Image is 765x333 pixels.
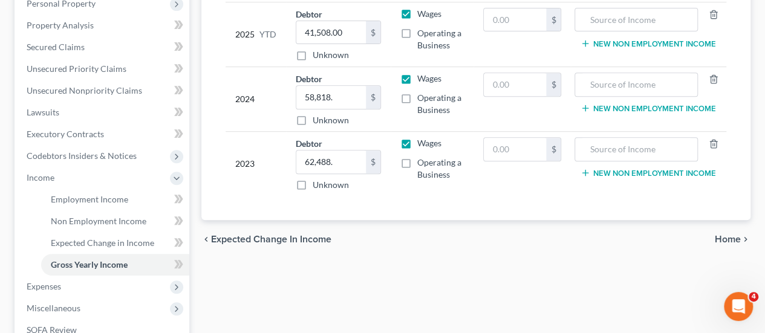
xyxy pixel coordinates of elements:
input: 0.00 [296,150,365,173]
span: Income [27,172,54,183]
input: Source of Income [581,138,691,161]
div: $ [546,73,561,96]
span: Expected Change in Income [51,238,154,248]
span: 4 [749,292,758,302]
span: Property Analysis [27,20,94,30]
i: chevron_left [201,234,211,244]
span: Executory Contracts [27,129,104,139]
label: Unknown [313,114,349,126]
input: 0.00 [484,73,546,96]
div: $ [546,138,561,161]
a: Unsecured Nonpriority Claims [17,80,189,102]
label: Unknown [313,179,349,191]
button: chevron_left Expected Change in Income [201,234,331,244]
input: Source of Income [581,73,691,96]
span: Employment Income [51,194,128,204]
label: Debtor [296,73,322,85]
span: Operating a Business [417,92,461,115]
a: Executory Contracts [17,123,189,145]
span: Codebtors Insiders & Notices [27,150,137,161]
iframe: Intercom live chat [724,292,753,321]
div: $ [546,8,561,31]
span: Unsecured Priority Claims [27,63,126,74]
div: 2023 [235,137,276,191]
a: Secured Claims [17,36,189,58]
button: New Non Employment Income [581,168,715,178]
span: Expenses [27,281,61,291]
span: Expected Change in Income [211,234,331,244]
input: 0.00 [296,21,365,44]
input: Source of Income [581,8,691,31]
input: 0.00 [484,8,546,31]
span: YTD [259,28,276,40]
div: $ [366,21,380,44]
span: Home [715,234,741,244]
label: Unknown [313,49,349,61]
span: Wages [417,73,441,83]
a: Employment Income [41,189,189,210]
div: 2025 [235,8,276,62]
a: Unsecured Priority Claims [17,58,189,80]
div: 2024 [235,73,276,126]
input: 0.00 [484,138,546,161]
span: Operating a Business [417,157,461,179]
label: Debtor [296,137,322,150]
a: Property Analysis [17,15,189,36]
label: Debtor [296,8,322,21]
a: Gross Yearly Income [41,254,189,276]
button: Home chevron_right [715,234,750,244]
button: New Non Employment Income [581,39,715,48]
button: New Non Employment Income [581,103,715,113]
span: Non Employment Income [51,216,146,226]
a: Expected Change in Income [41,232,189,254]
input: 0.00 [296,86,365,109]
span: Wages [417,8,441,19]
div: $ [366,86,380,109]
span: Secured Claims [27,42,85,52]
a: Lawsuits [17,102,189,123]
span: Unsecured Nonpriority Claims [27,85,142,95]
div: $ [366,150,380,173]
span: Operating a Business [417,28,461,50]
span: Gross Yearly Income [51,259,128,270]
span: Lawsuits [27,107,59,117]
a: Non Employment Income [41,210,189,232]
span: Wages [417,138,441,148]
i: chevron_right [741,234,750,244]
span: Miscellaneous [27,303,80,313]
